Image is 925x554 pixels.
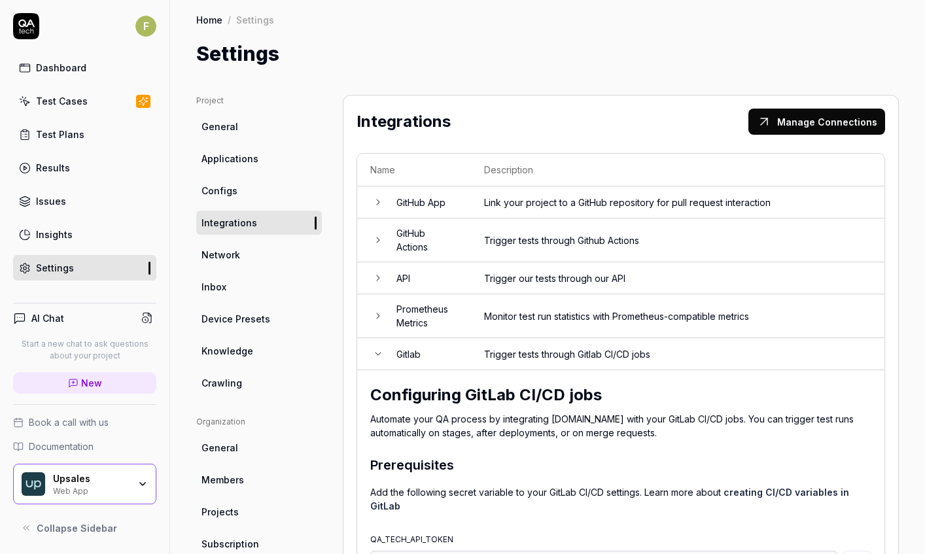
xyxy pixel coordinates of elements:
[201,441,238,455] span: General
[196,339,322,363] a: Knowledge
[201,248,240,262] span: Network
[201,280,226,294] span: Inbox
[201,473,244,487] span: Members
[196,307,322,331] a: Device Presets
[29,440,94,453] span: Documentation
[36,94,88,108] div: Test Cases
[13,188,156,214] a: Issues
[201,120,238,133] span: General
[196,13,222,26] a: Home
[471,262,884,294] td: Trigger our tests through our API
[196,500,322,524] a: Projects
[196,147,322,171] a: Applications
[196,211,322,235] a: Integrations
[13,122,156,147] a: Test Plans
[370,412,871,440] p: Automate your QA process by integrating [DOMAIN_NAME] with your GitLab CI/CD jobs. You can trigge...
[201,216,257,230] span: Integrations
[201,344,253,358] span: Knowledge
[13,415,156,429] a: Book a call with us
[13,440,156,453] a: Documentation
[383,338,471,370] td: Gitlab
[31,311,64,325] h4: AI Chat
[201,152,258,165] span: Applications
[36,228,73,241] div: Insights
[13,155,156,181] a: Results
[383,218,471,262] td: GitHub Actions
[383,262,471,294] td: API
[383,294,471,338] td: Prometheus Metrics
[36,261,74,275] div: Settings
[201,312,270,326] span: Device Presets
[370,383,871,407] h2: Configuring GitLab CI/CD jobs
[53,485,129,495] div: Web App
[370,455,454,475] h3: Prerequisites
[13,222,156,247] a: Insights
[201,376,242,390] span: Crawling
[196,275,322,299] a: Inbox
[196,416,322,428] div: Organization
[196,95,322,107] div: Project
[201,505,239,519] span: Projects
[383,186,471,218] td: GitHub App
[196,371,322,395] a: Crawling
[36,128,84,141] div: Test Plans
[196,39,279,69] h1: Settings
[196,468,322,492] a: Members
[471,338,884,370] td: Trigger tests through Gitlab CI/CD jobs
[13,55,156,80] a: Dashboard
[13,88,156,114] a: Test Cases
[36,61,86,75] div: Dashboard
[471,186,884,218] td: Link your project to a GitHub repository for pull request interaction
[201,537,259,551] span: Subscription
[196,243,322,267] a: Network
[357,154,471,186] th: Name
[36,161,70,175] div: Results
[13,515,156,541] button: Collapse Sidebar
[228,13,231,26] div: /
[748,109,885,135] button: Manage Connections
[196,114,322,139] a: General
[471,218,884,262] td: Trigger tests through Github Actions
[471,294,884,338] td: Monitor test run statistics with Prometheus-compatible metrics
[135,16,156,37] span: F
[13,464,156,504] button: Upsales LogoUpsalesWeb App
[13,255,156,281] a: Settings
[471,154,884,186] th: Description
[53,473,129,485] div: Upsales
[22,472,45,496] img: Upsales Logo
[357,110,451,133] h2: Integrations
[236,13,274,26] div: Settings
[201,184,237,198] span: Configs
[81,376,102,390] span: New
[196,179,322,203] a: Configs
[37,521,117,535] span: Collapse Sidebar
[13,338,156,362] p: Start a new chat to ask questions about your project
[13,372,156,394] a: New
[135,13,156,39] button: F
[29,415,109,429] span: Book a call with us
[196,436,322,460] a: General
[370,534,453,544] label: QA_TECH_API_TOKEN
[370,485,871,513] p: Add the following secret variable to your GitLab CI/CD settings. Learn more about
[36,194,66,208] div: Issues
